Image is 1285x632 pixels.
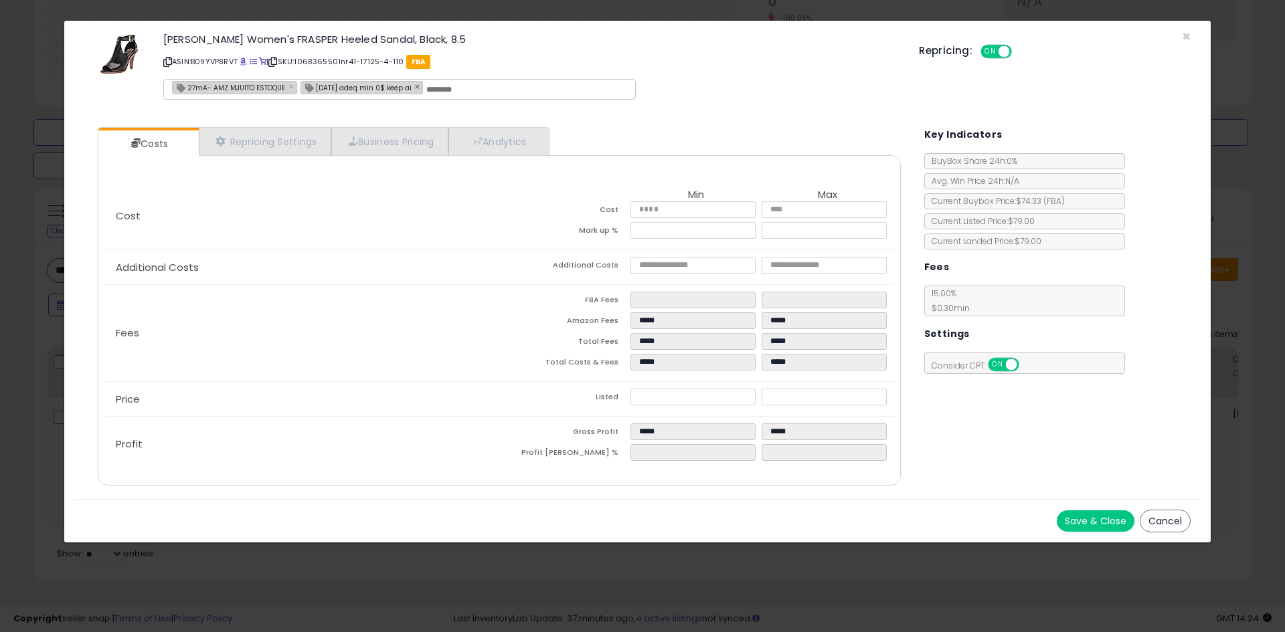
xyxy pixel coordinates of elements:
[98,130,197,157] a: Costs
[1182,27,1191,46] span: ×
[163,51,899,72] p: ASIN: B09YVP8RVT | SKU: 1068365501nr41-17125-4-110
[919,45,972,56] h5: Repricing:
[499,292,630,312] td: FBA Fees
[925,360,1037,371] span: Consider CPT:
[259,56,266,67] a: Your listing only
[173,82,285,93] span: 27mA- AMZ MJUITO ESTOQUE
[199,128,331,155] a: Repricing Settings
[105,439,499,449] p: Profit
[105,211,499,221] p: Cost
[499,423,630,444] td: Gross Profit
[924,259,950,276] h5: Fees
[1017,359,1038,371] span: OFF
[288,80,296,92] a: ×
[924,326,970,342] h5: Settings
[499,312,630,333] td: Amazon Fees
[250,56,257,67] a: All offer listings
[499,257,630,278] td: Additional Costs
[925,288,970,314] span: 15.00 %
[415,80,423,92] a: ×
[1140,510,1191,532] button: Cancel
[499,201,630,222] td: Cost
[499,444,630,465] td: Profit [PERSON_NAME] %
[406,55,431,69] span: FBA
[499,389,630,409] td: Listed
[925,235,1041,247] span: Current Landed Price: $79.00
[240,56,247,67] a: BuyBox page
[105,328,499,338] p: Fees
[762,189,893,201] th: Max
[924,126,1003,143] h5: Key Indicators
[105,394,499,405] p: Price
[630,189,762,201] th: Min
[925,155,1017,167] span: BuyBox Share 24h: 0%
[301,82,412,93] span: [DATE] adeq min 0$ keep ai
[982,46,999,58] span: ON
[1010,46,1031,58] span: OFF
[989,359,1006,371] span: ON
[925,302,970,314] span: $0.30 min
[331,128,448,155] a: Business Pricing
[499,354,630,375] td: Total Costs & Fees
[105,262,499,273] p: Additional Costs
[163,34,899,44] h3: [PERSON_NAME] Women's FRASPER Heeled Sandal, Black, 8.5
[448,128,547,155] a: Analytics
[1057,510,1134,532] button: Save & Close
[1043,195,1065,207] span: ( FBA )
[925,175,1019,187] span: Avg. Win Price 24h: N/A
[925,215,1035,227] span: Current Listed Price: $79.00
[1016,195,1065,207] span: $74.33
[925,195,1065,207] span: Current Buybox Price:
[499,333,630,354] td: Total Fees
[499,222,630,243] td: Mark up %
[100,34,139,74] img: 41Wxtd5uYGL._SL60_.jpg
